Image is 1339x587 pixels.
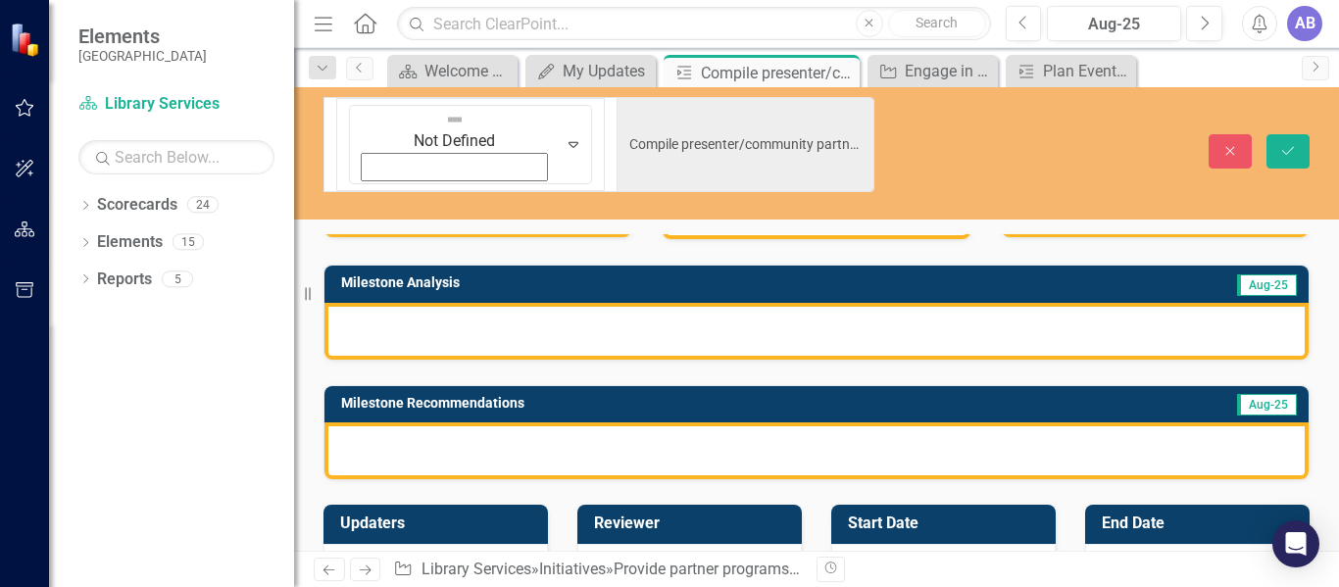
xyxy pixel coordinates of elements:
h3: Milestone Analysis [341,275,970,290]
h3: End Date [1102,514,1300,532]
a: Scorecards [97,194,177,217]
div: Compile presenter/community partners spreadsheet to share between libraries and parks departments. [701,61,855,85]
button: Search [888,10,986,37]
h3: Milestone Recommendations [341,396,1058,411]
div: My Updates [563,59,651,83]
h3: Start Date [848,514,1046,532]
span: Aug-25 [1237,394,1297,416]
a: Library Services [422,560,531,578]
a: Provide partner programs via collaboration between Library and Parks & Recreation [614,560,1187,578]
input: Search Below... [78,140,274,174]
a: Reports [97,269,152,291]
span: Elements [78,24,207,48]
h3: Updaters [340,514,538,532]
a: Welcome Page [392,59,513,83]
a: Library Services [78,93,274,116]
div: 24 [187,197,219,214]
button: AB [1287,6,1322,41]
div: Welcome Page [424,59,513,83]
div: Not Defined [363,130,546,153]
a: Engage in Community Outreach events at least once per quarter systemwide [872,59,993,83]
input: This field is required [617,97,873,192]
a: Plan Events:Schedule one community outreach event each quarter. [1011,59,1131,83]
a: Initiatives [539,560,606,578]
h3: Reviewer [594,514,792,532]
a: Elements [97,231,163,254]
span: Aug-25 [1237,274,1297,296]
small: [GEOGRAPHIC_DATA] [78,48,207,64]
input: Search ClearPoint... [397,7,990,41]
button: Aug-25 [1047,6,1181,41]
div: » » » [393,559,802,581]
div: Engage in Community Outreach events at least once per quarter systemwide [905,59,993,83]
a: My Updates [530,59,651,83]
span: Search [916,15,958,30]
div: Open Intercom Messenger [1272,520,1319,567]
div: 5 [162,270,193,287]
div: Aug-25 [1054,13,1174,36]
img: Not Defined [445,110,465,129]
img: ClearPoint Strategy [10,23,44,57]
div: Plan Events:Schedule one community outreach event each quarter. [1043,59,1131,83]
div: 15 [173,234,204,251]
